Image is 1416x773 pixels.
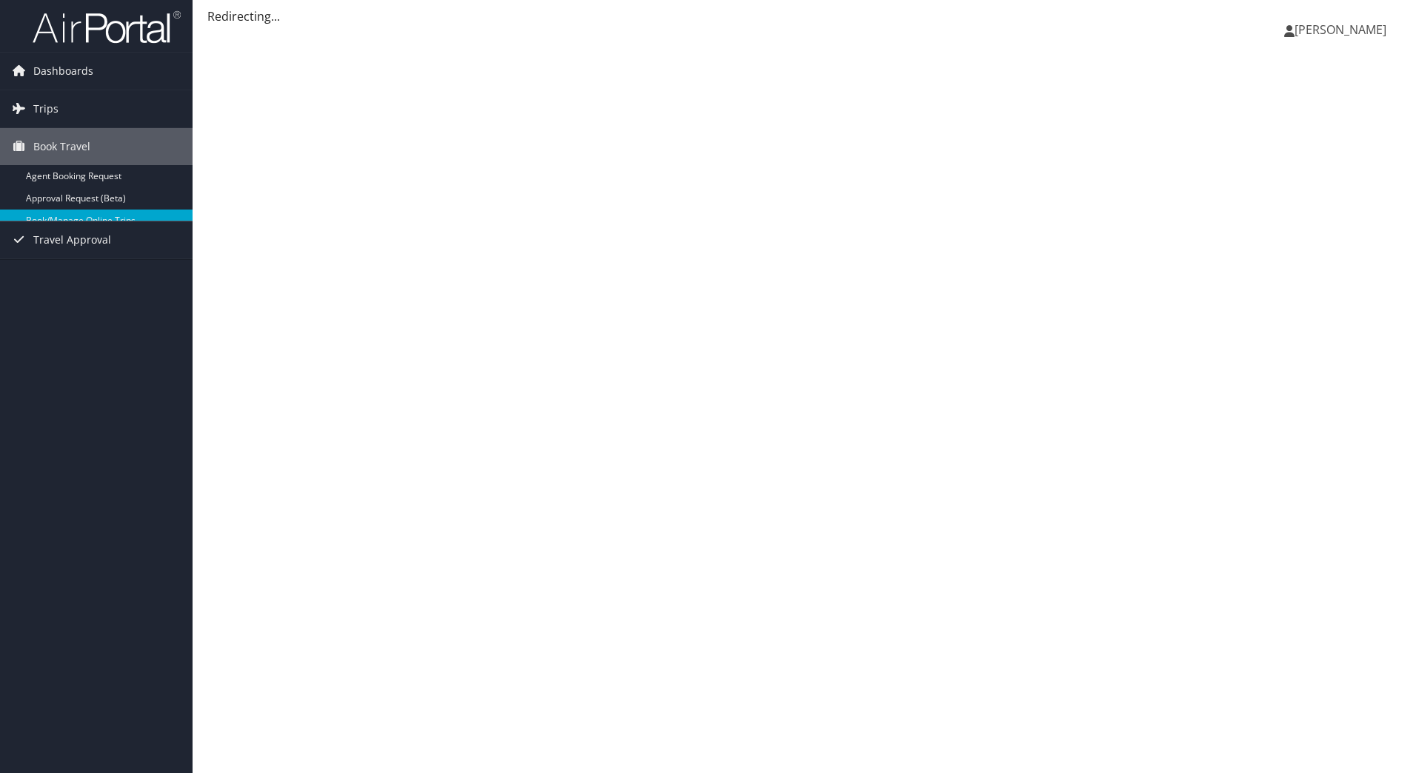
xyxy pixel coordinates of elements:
[33,221,111,258] span: Travel Approval
[1284,7,1401,52] a: [PERSON_NAME]
[33,10,181,44] img: airportal-logo.png
[33,90,59,127] span: Trips
[207,7,1401,25] div: Redirecting...
[1295,21,1386,38] span: [PERSON_NAME]
[33,53,93,90] span: Dashboards
[33,128,90,165] span: Book Travel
